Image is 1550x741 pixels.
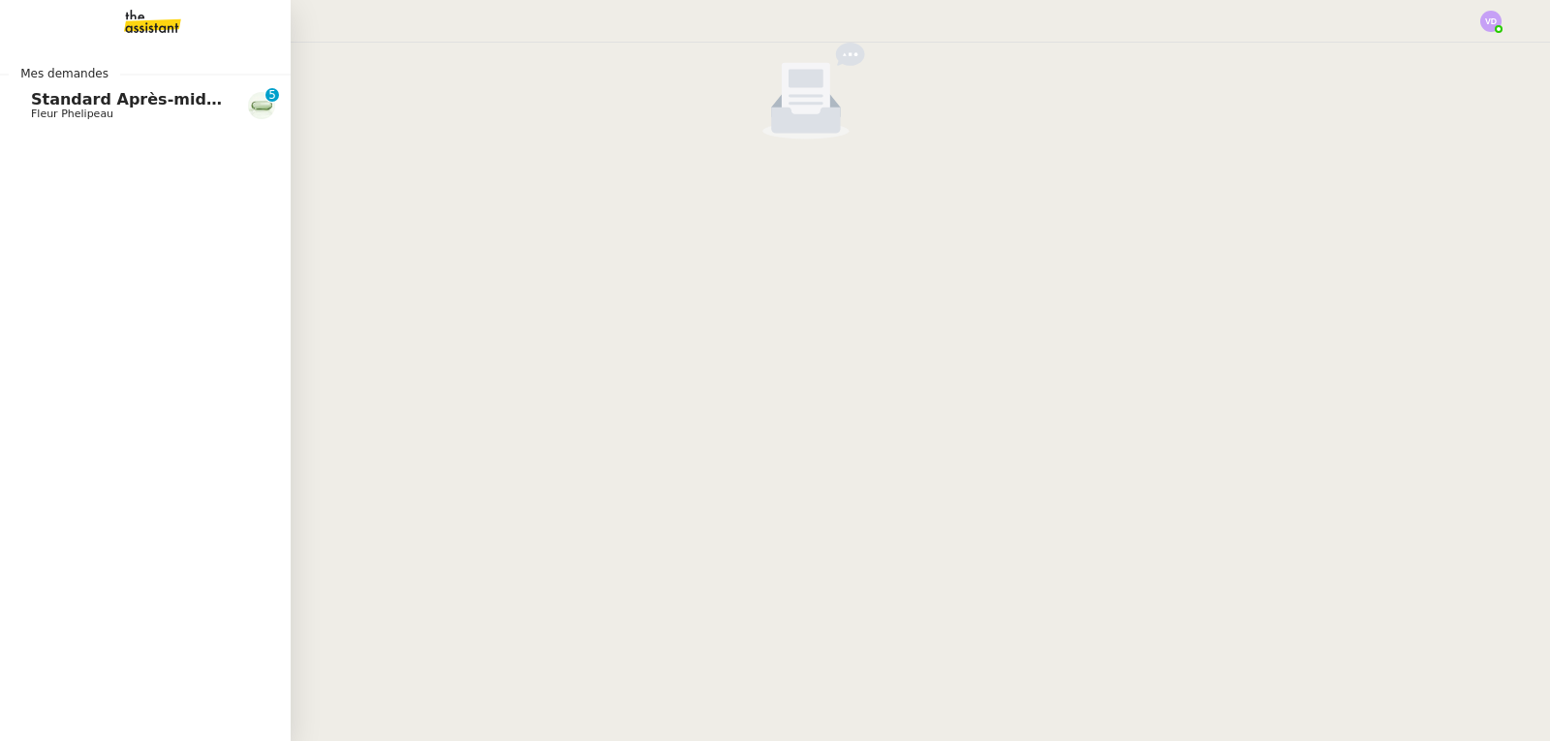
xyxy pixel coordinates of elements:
[268,88,276,106] p: 5
[31,108,113,120] span: Fleur Phelipeau
[248,92,275,119] img: 7f9b6497-4ade-4d5b-ae17-2cbe23708554
[9,64,120,83] span: Mes demandes
[265,88,279,102] nz-badge-sup: 5
[1480,11,1502,32] img: svg
[31,90,275,108] span: Standard Après-midi - DLAB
